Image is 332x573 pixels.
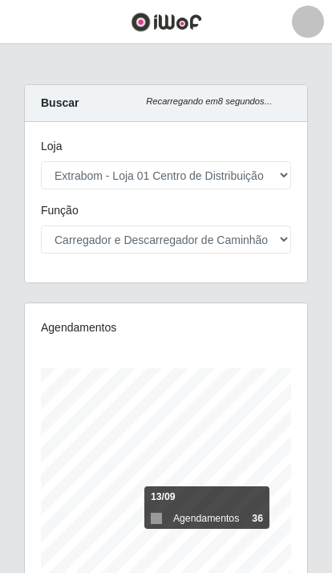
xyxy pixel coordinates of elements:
[41,202,79,219] label: Função
[131,12,202,32] img: CoreUI Logo
[41,96,79,109] strong: Buscar
[41,138,62,155] label: Loja
[41,319,291,336] div: Agendamentos
[146,96,272,106] i: Recarregando em 8 segundos...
